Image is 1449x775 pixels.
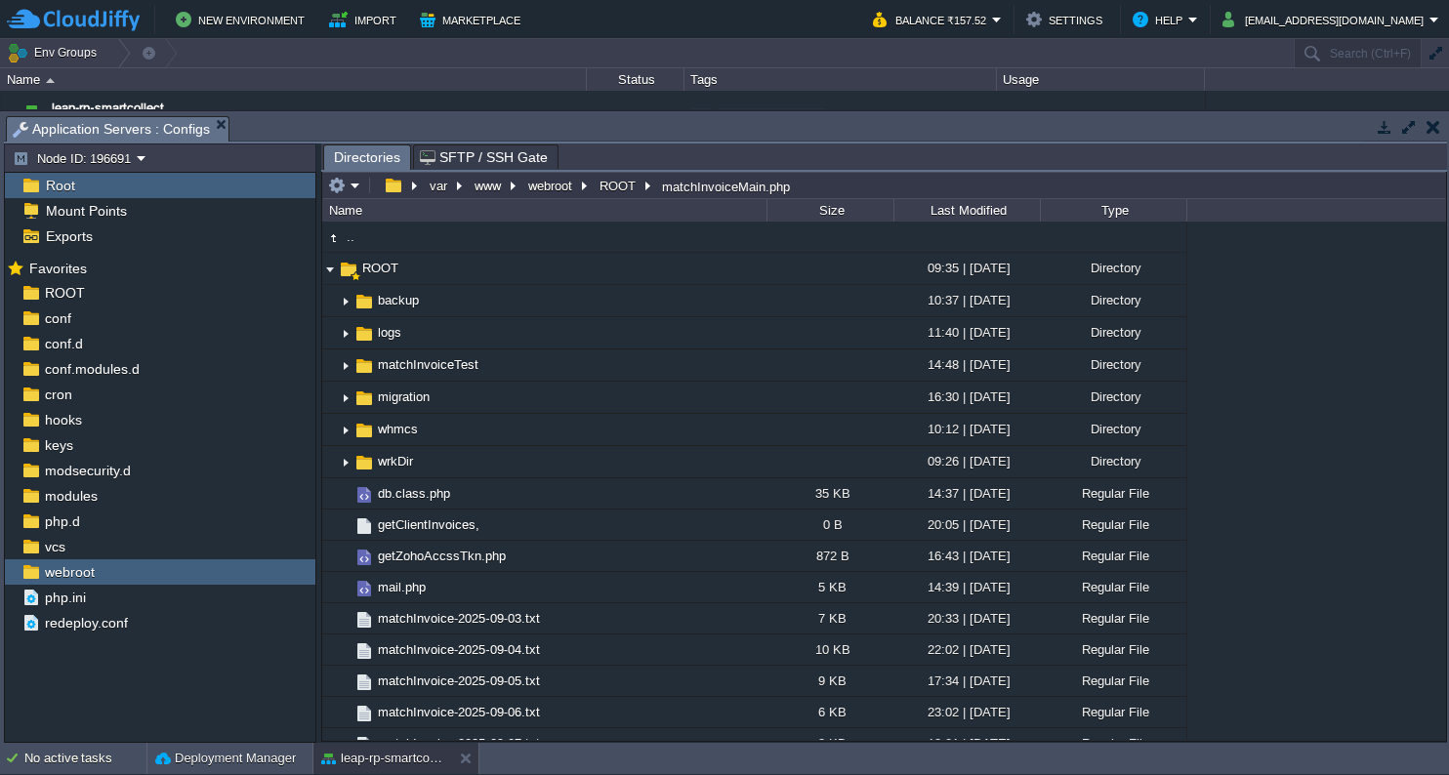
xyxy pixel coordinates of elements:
div: Directory [1040,349,1186,380]
a: migration [375,388,433,405]
div: 20:33 | [DATE] [893,603,1040,633]
div: Name [2,68,586,91]
img: AMDAwAAAACH5BAEAAAAALAAAAAABAAEAAAICRAEAOw== [353,703,375,724]
a: backup [375,292,422,308]
div: 18:01 | [DATE] [893,728,1040,758]
a: redeploy.conf [41,614,131,632]
img: AMDAwAAAACH5BAEAAAAALAAAAAABAAEAAAICRAEAOw== [46,78,55,83]
div: Regular File [1040,728,1186,758]
div: 17:34 | [DATE] [893,666,1040,696]
img: AMDAwAAAACH5BAEAAAAALAAAAAABAAEAAAICRAEAOw== [338,510,353,540]
div: 14:39 | [DATE] [893,572,1040,602]
div: Regular File [1040,572,1186,602]
img: AMDAwAAAACH5BAEAAAAALAAAAAABAAEAAAICRAEAOw== [338,447,353,477]
span: getClientInvoices, [375,516,482,533]
div: 3 KB [766,728,893,758]
a: ROOT [41,284,88,302]
a: Root [42,177,78,194]
a: Favorites [25,261,90,276]
span: leap-rp-smartcollect [52,99,164,118]
a: Mount Points [42,202,130,220]
img: AMDAwAAAACH5BAEAAAAALAAAAAABAAEAAAICRAEAOw== [338,259,359,280]
span: cron [41,386,75,403]
img: AMDAwAAAACH5BAEAAAAALAAAAAABAAEAAAICRAEAOw== [353,484,375,506]
div: 10 KB [766,634,893,665]
div: Directory [1040,285,1186,315]
button: Deployment Manager [155,749,296,768]
a: hooks [41,411,85,428]
div: Regular File [1040,697,1186,727]
div: Status [588,68,683,91]
button: Env Groups [7,39,103,66]
img: AMDAwAAAACH5BAEAAAAALAAAAAABAAEAAAICRAEAOw== [18,91,45,143]
button: www [472,177,506,194]
img: AMDAwAAAACH5BAEAAAAALAAAAAABAAEAAAICRAEAOw== [338,318,353,348]
div: Regular File [1040,541,1186,571]
img: AMDAwAAAACH5BAEAAAAALAAAAAABAAEAAAICRAEAOw== [353,291,375,312]
div: Regular File [1040,634,1186,665]
img: AMDAwAAAACH5BAEAAAAALAAAAAABAAEAAAICRAEAOw== [353,734,375,755]
img: AMDAwAAAACH5BAEAAAAALAAAAAABAAEAAAICRAEAOw== [338,478,353,509]
iframe: chat widget [1367,697,1429,755]
div: Regular File [1040,510,1186,540]
span: php.d [41,512,83,530]
a: matchInvoice-2025-09-04.txt [375,641,543,658]
div: Regular File [1040,666,1186,696]
a: matchInvoice-2025-09-03.txt [375,610,543,627]
img: AMDAwAAAACH5BAEAAAAALAAAAAABAAEAAAICRAEAOw== [353,420,375,441]
a: ROOT [359,261,401,275]
div: Directory [1040,253,1186,283]
a: matchInvoiceTest [375,356,481,373]
button: Node ID: 196691 [13,149,137,167]
span: db.class.php [375,485,453,502]
a: wrkDir [375,453,416,469]
span: conf.modules.d [41,360,143,378]
a: Exports [42,227,96,245]
div: Regular File [1040,603,1186,633]
img: AMDAwAAAACH5BAEAAAAALAAAAAABAAEAAAICRAEAOw== [353,323,375,345]
div: 20:05 | [DATE] [893,510,1040,540]
div: Size [768,199,893,222]
img: CloudJiffy [7,8,140,32]
button: ROOT [597,177,641,194]
div: 23:02 | [DATE] [893,697,1040,727]
a: modules [41,487,101,505]
span: mail.php [375,579,429,595]
a: getZohoAccssTkn.php [375,548,509,564]
button: Balance ₹157.52 [873,8,992,31]
img: AMDAwAAAACH5BAEAAAAALAAAAAABAAEAAAICRAEAOw== [338,728,353,758]
a: logs [375,324,404,341]
div: 11:40 | [DATE] [893,317,1040,347]
span: .. [344,228,357,245]
div: matchInvoiceMain.php [657,178,790,194]
img: AMDAwAAAACH5BAEAAAAALAAAAAABAAEAAAICRAEAOw== [338,383,353,413]
div: 09:26 | [DATE] [893,446,1040,476]
div: 09:35 | [DATE] [893,253,1040,283]
a: matchInvoice-2025-09-05.txt [375,673,543,689]
div: 0 B [766,510,893,540]
span: matchInvoice-2025-09-07.txt [375,735,543,752]
div: [PERSON_NAME] [718,108,826,126]
div: Directory [1040,446,1186,476]
div: 22:02 | [DATE] [893,634,1040,665]
div: 9 KB [766,666,893,696]
div: 10:37 | [DATE] [893,285,1040,315]
img: AMDAwAAAACH5BAEAAAAALAAAAAABAAEAAAICRAEAOw== [353,515,375,537]
div: 8 / 96 [1028,91,1059,143]
span: conf [41,309,74,327]
button: Import [329,8,402,31]
img: AMDAwAAAACH5BAEAAAAALAAAAAABAAEAAAICRAEAOw== [338,572,353,602]
a: conf.d [41,335,86,352]
div: 872 B [766,541,893,571]
img: AMDAwAAAACH5BAEAAAAALAAAAAABAAEAAAICRAEAOw== [353,640,375,662]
